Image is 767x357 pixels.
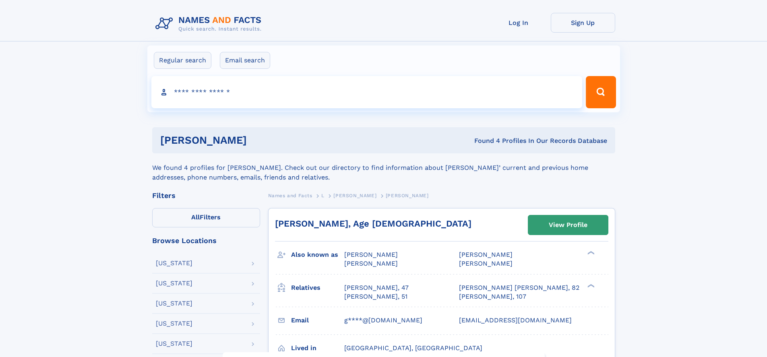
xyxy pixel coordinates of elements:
label: Email search [220,52,270,69]
div: We found 4 profiles for [PERSON_NAME]. Check out our directory to find information about [PERSON_... [152,153,615,182]
div: Filters [152,192,260,199]
div: [US_STATE] [156,340,192,347]
h1: [PERSON_NAME] [160,135,361,145]
label: Filters [152,208,260,227]
a: Names and Facts [268,190,312,200]
a: [PERSON_NAME], 51 [344,292,407,301]
span: All [191,213,200,221]
img: Logo Names and Facts [152,13,268,35]
a: Sign Up [551,13,615,33]
a: [PERSON_NAME], 47 [344,283,409,292]
span: [GEOGRAPHIC_DATA], [GEOGRAPHIC_DATA] [344,344,482,352]
span: [EMAIL_ADDRESS][DOMAIN_NAME] [459,316,572,324]
h3: Lived in [291,341,344,355]
a: Log In [486,13,551,33]
span: L [321,193,325,198]
h3: Also known as [291,248,344,262]
div: ❯ [585,250,595,256]
span: [PERSON_NAME] [459,260,513,267]
span: [PERSON_NAME] [344,251,398,258]
div: [US_STATE] [156,280,192,287]
div: [US_STATE] [156,300,192,307]
label: Regular search [154,52,211,69]
a: [PERSON_NAME], 107 [459,292,526,301]
div: Browse Locations [152,237,260,244]
span: [PERSON_NAME] [344,260,398,267]
span: [PERSON_NAME] [333,193,376,198]
h3: Relatives [291,281,344,295]
div: ❯ [585,283,595,288]
h3: Email [291,314,344,327]
button: Search Button [586,76,616,108]
div: [US_STATE] [156,320,192,327]
input: search input [151,76,583,108]
div: Found 4 Profiles In Our Records Database [360,136,607,145]
a: [PERSON_NAME], Age [DEMOGRAPHIC_DATA] [275,219,471,229]
div: View Profile [549,216,587,234]
span: [PERSON_NAME] [386,193,429,198]
div: [US_STATE] [156,260,192,266]
a: [PERSON_NAME] [PERSON_NAME], 82 [459,283,579,292]
span: [PERSON_NAME] [459,251,513,258]
a: [PERSON_NAME] [333,190,376,200]
a: L [321,190,325,200]
a: View Profile [528,215,608,235]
